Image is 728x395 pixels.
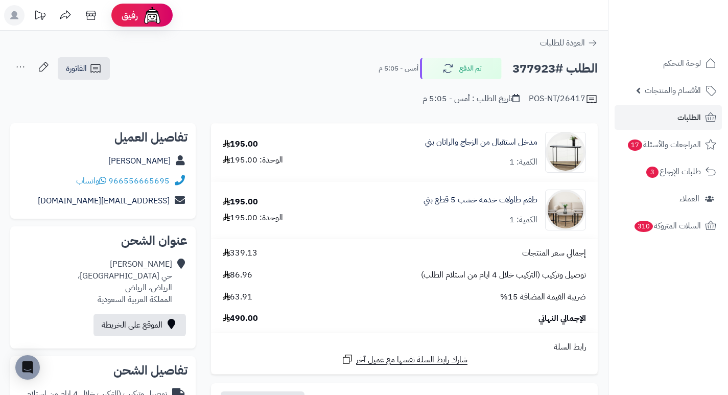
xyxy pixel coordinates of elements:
h2: عنوان الشحن [18,235,187,247]
h2: تفاصيل الشحن [18,364,187,377]
h2: تفاصيل العميل [18,131,187,144]
span: الطلبات [677,110,701,125]
span: توصيل وتركيب (التركيب خلال 4 ايام من استلام الطلب) [421,269,586,281]
a: الموقع على الخريطة [93,314,186,336]
span: 490.00 [223,313,258,324]
div: رابط السلة [215,341,594,353]
a: الفاتورة [58,57,110,80]
div: [PERSON_NAME] حي [GEOGRAPHIC_DATA]، الرياض، الرياض المملكة العربية السعودية [78,259,172,305]
div: الوحدة: 195.00 [223,154,283,166]
a: لوحة التحكم [615,51,722,76]
div: الوحدة: 195.00 [223,212,283,224]
span: الإجمالي النهائي [538,313,586,324]
a: مدخل استقبال من الزجاج والراتان بني [425,136,537,148]
a: واتساب [76,175,106,187]
span: المراجعات والأسئلة [627,137,701,152]
div: Open Intercom Messenger [15,355,40,380]
img: 1756382107-1-90x90.jpg [546,190,585,230]
a: [EMAIL_ADDRESS][DOMAIN_NAME] [38,195,170,207]
a: 966556665695 [108,175,170,187]
h2: الطلب #377923 [512,58,598,79]
div: الكمية: 1 [509,214,537,226]
span: 3 [646,167,659,178]
a: طلبات الإرجاع3 [615,159,722,184]
span: 63.91 [223,291,252,303]
a: المراجعات والأسئلة17 [615,132,722,157]
span: العودة للطلبات [540,37,585,49]
a: السلات المتروكة310 [615,214,722,238]
a: [PERSON_NAME] [108,155,171,167]
span: الفاتورة [66,62,87,75]
span: السلات المتروكة [633,219,701,233]
img: 1751870840-1-90x90.jpg [546,132,585,173]
span: الأقسام والمنتجات [645,83,701,98]
span: إجمالي سعر المنتجات [522,247,586,259]
img: ai-face.png [142,5,162,26]
span: شارك رابط السلة نفسها مع عميل آخر [356,354,467,366]
span: ضريبة القيمة المضافة 15% [500,291,586,303]
div: POS-NT/26417 [529,93,598,105]
a: طقم طاولات خدمة خشب 5 قطع بني [424,194,537,206]
a: العملاء [615,187,722,211]
button: تم الدفع [420,58,502,79]
div: 195.00 [223,196,258,208]
span: العملاء [679,192,699,206]
div: تاريخ الطلب : أمس - 5:05 م [422,93,520,105]
span: 339.13 [223,247,257,259]
span: 86.96 [223,269,252,281]
span: 310 [635,221,653,232]
a: الطلبات [615,105,722,130]
a: تحديثات المنصة [27,5,53,28]
div: الكمية: 1 [509,156,537,168]
span: رفيق [122,9,138,21]
small: أمس - 5:05 م [379,63,418,74]
a: العودة للطلبات [540,37,598,49]
span: لوحة التحكم [663,56,701,71]
span: 17 [628,140,642,151]
a: شارك رابط السلة نفسها مع عميل آخر [341,353,467,366]
div: 195.00 [223,138,258,150]
span: طلبات الإرجاع [645,165,701,179]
